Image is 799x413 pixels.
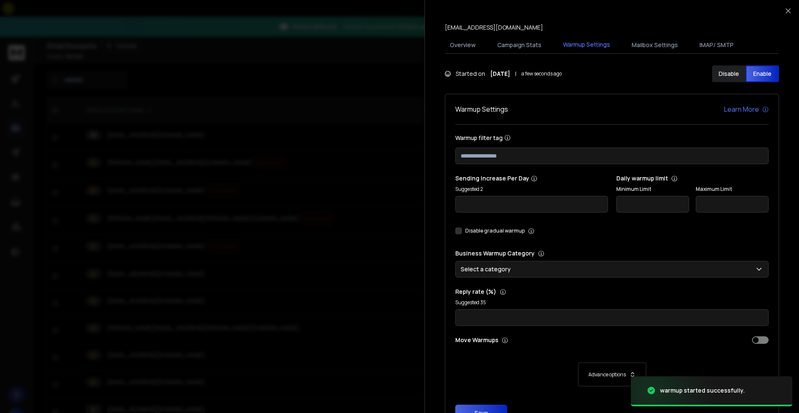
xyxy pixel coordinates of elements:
[445,36,481,54] button: Overview
[712,65,746,82] button: Disable
[455,186,608,193] p: Suggested 2
[616,186,689,193] label: Minimum Limit
[660,386,745,395] div: warmup started successfully.
[746,65,779,82] button: Enable
[461,265,514,273] p: Select a category
[455,336,610,344] p: Move Warmups
[696,186,769,193] label: Maximum Limit
[455,249,769,258] p: Business Warmup Category
[712,65,779,82] button: DisableEnable
[445,23,543,32] p: [EMAIL_ADDRESS][DOMAIN_NAME]
[521,70,562,77] span: a few seconds ago
[455,299,769,306] p: Suggested 35
[490,70,510,78] strong: [DATE]
[455,104,508,114] h1: Warmup Settings
[515,70,516,78] span: |
[588,371,626,378] p: Advance options
[492,36,546,54] button: Campaign Stats
[445,70,562,78] div: Started on
[465,228,525,234] label: Disable gradual warmup
[695,36,739,54] button: IMAP/ SMTP
[455,174,608,183] p: Sending Increase Per Day
[455,288,769,296] p: Reply rate (%)
[627,36,683,54] button: Mailbox Settings
[724,104,769,114] a: Learn More
[455,135,769,141] label: Warmup filter tag
[616,174,769,183] p: Daily warmup limit
[558,35,615,55] button: Warmup Settings
[464,363,760,386] button: Advance options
